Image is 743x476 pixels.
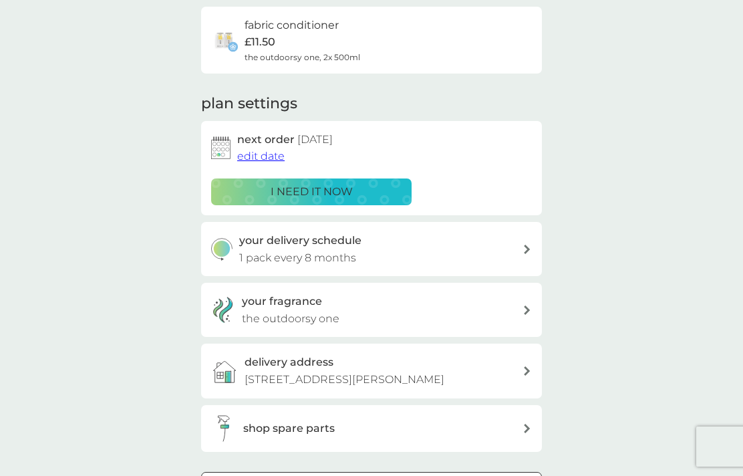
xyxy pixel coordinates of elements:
span: edit date [237,150,285,162]
img: fabric conditioner [211,27,238,53]
p: i need it now [271,183,353,201]
span: the outdoorsy one, 2x 500ml [245,51,360,64]
h3: delivery address [245,354,333,371]
p: the outdoorsy one [242,310,339,328]
h2: next order [237,131,333,148]
p: [STREET_ADDRESS][PERSON_NAME] [245,371,444,388]
h3: your fragrance [242,293,322,310]
h6: fabric conditioner [245,17,339,34]
a: delivery address[STREET_ADDRESS][PERSON_NAME] [201,344,542,398]
a: your fragrancethe outdoorsy one [201,283,542,337]
h3: shop spare parts [243,420,335,437]
button: shop spare parts [201,405,542,452]
button: i need it now [211,178,412,205]
p: 1 pack every 8 months [239,249,356,267]
button: your delivery schedule1 pack every 8 months [201,222,542,276]
span: [DATE] [297,133,333,146]
p: £11.50 [245,33,275,51]
h3: your delivery schedule [239,232,361,249]
h2: plan settings [201,94,297,114]
button: edit date [237,148,285,165]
